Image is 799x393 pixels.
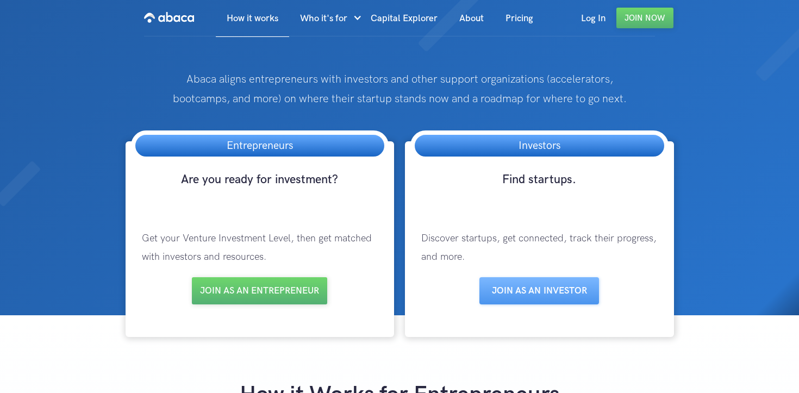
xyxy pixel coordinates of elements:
[410,172,669,208] h3: Find startups.
[131,219,389,277] p: Get your Venture Investment Level, then get matched with investors and resources.
[192,277,327,304] a: Join as an entrepreneur
[144,9,194,26] img: Abaca logo
[616,8,673,28] a: Join Now
[131,172,389,208] h3: Are you ready for investment?
[160,70,639,109] p: Abaca aligns entrepreneurs with investors and other support organizations (accelerators, bootcamp...
[508,135,571,157] h3: Investors
[216,135,304,157] h3: Entrepreneurs
[410,219,669,277] p: Discover startups, get connected, track their progress, and more.
[479,277,599,304] a: Join as aN INVESTOR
